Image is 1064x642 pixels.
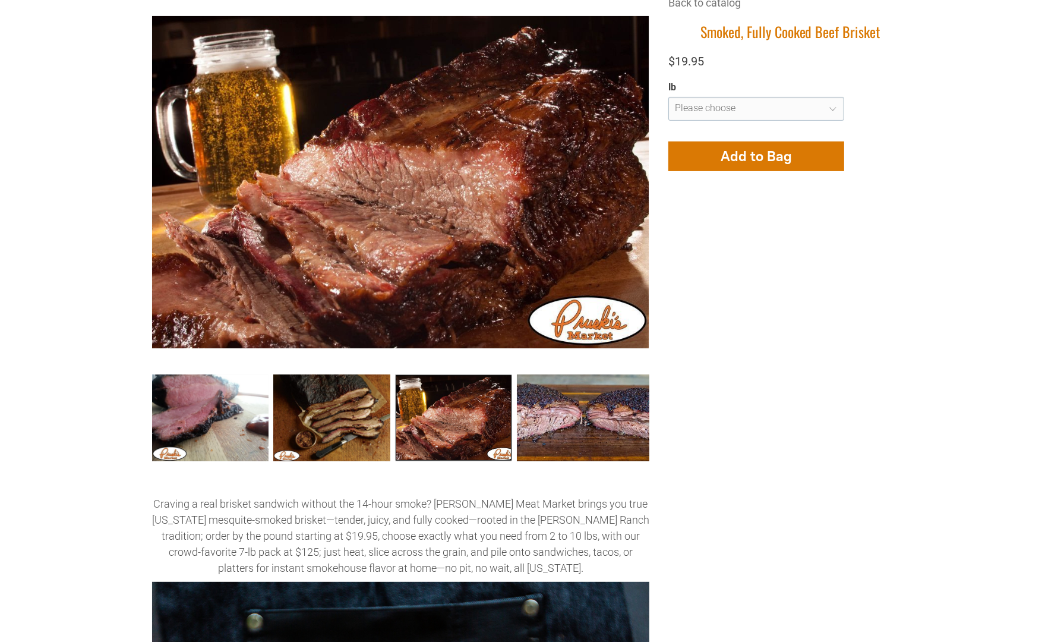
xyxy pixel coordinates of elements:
[668,54,704,68] span: $19.95
[721,147,792,165] span: Add to Bag
[152,496,649,576] p: Craving a real brisket sandwich without the 14-hour smoke? [PERSON_NAME] Meat Market brings you t...
[517,374,649,461] a: Smoked, Fully Cooked Beef Brisket 3
[395,374,512,461] a: Smoked, Fully Cooked Beef Brisket 2
[273,374,390,461] a: Smoked, Fully Cooked Beef Brisket 1
[151,16,649,348] img: Smoked, Fully Cooked Beef Brisket
[668,141,844,171] button: Add to Bag
[668,81,844,94] div: lb
[152,374,269,461] a: Smoked, Fully Cooked Beef Brisket 0
[668,23,913,41] h1: Smoked, Fully Cooked Beef Brisket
